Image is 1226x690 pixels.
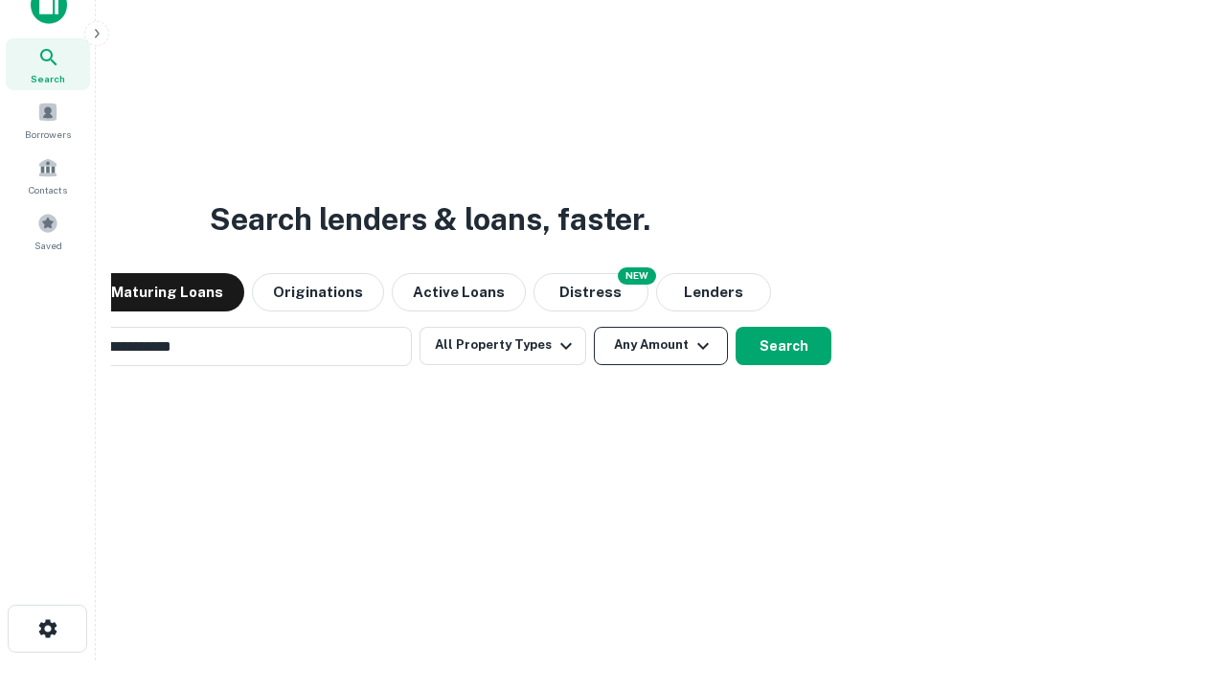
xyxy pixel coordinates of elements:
[1130,537,1226,629] iframe: Chat Widget
[534,273,648,311] button: Search distressed loans with lien and other non-mortgage details.
[25,126,71,142] span: Borrowers
[6,205,90,257] a: Saved
[6,38,90,90] a: Search
[34,238,62,253] span: Saved
[420,327,586,365] button: All Property Types
[210,196,650,242] h3: Search lenders & loans, faster.
[252,273,384,311] button: Originations
[736,327,831,365] button: Search
[618,267,656,285] div: NEW
[29,182,67,197] span: Contacts
[392,273,526,311] button: Active Loans
[6,94,90,146] a: Borrowers
[90,273,244,311] button: Maturing Loans
[31,71,65,86] span: Search
[656,273,771,311] button: Lenders
[594,327,728,365] button: Any Amount
[6,149,90,201] a: Contacts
